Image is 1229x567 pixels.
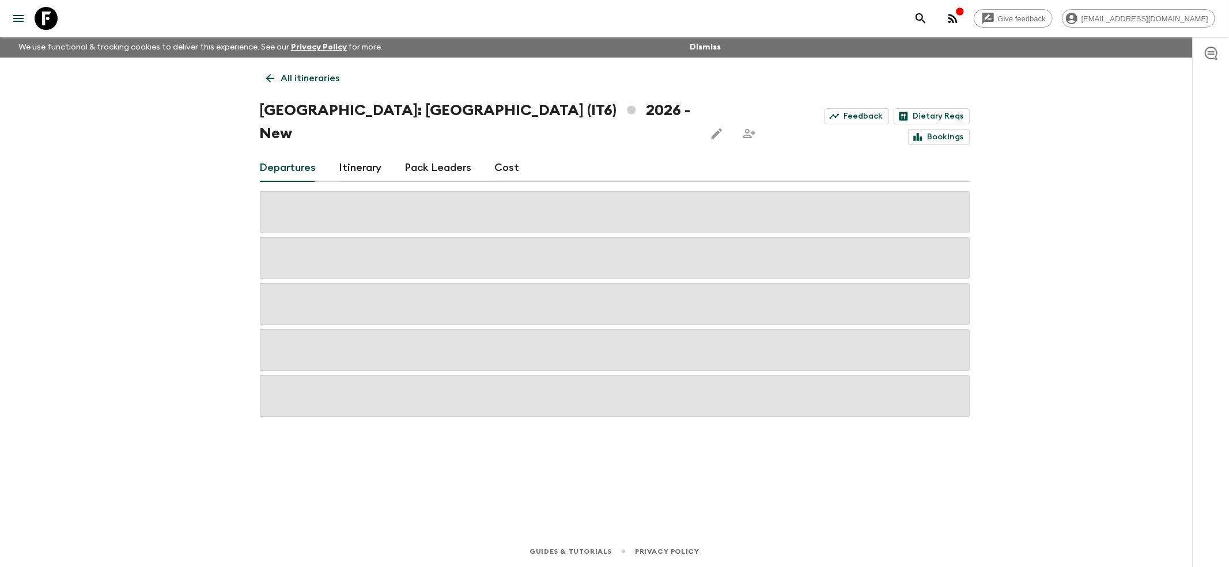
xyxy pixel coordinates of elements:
p: We use functional & tracking cookies to deliver this experience. See our for more. [14,37,388,58]
a: Give feedback [974,9,1053,28]
a: Privacy Policy [291,43,347,51]
button: Edit this itinerary [705,122,728,145]
p: All itineraries [281,71,340,85]
a: Itinerary [339,154,382,182]
a: Pack Leaders [405,154,472,182]
div: [EMAIL_ADDRESS][DOMAIN_NAME] [1062,9,1215,28]
h1: [GEOGRAPHIC_DATA]: [GEOGRAPHIC_DATA] (IT6) 2026 - New [260,99,697,145]
a: Dietary Reqs [894,108,970,124]
span: Give feedback [992,14,1052,23]
a: Departures [260,154,316,182]
a: Privacy Policy [635,545,699,558]
a: All itineraries [260,67,346,90]
button: Dismiss [687,39,724,55]
a: Cost [495,154,520,182]
button: search adventures [909,7,932,30]
a: Feedback [825,108,889,124]
span: [EMAIL_ADDRESS][DOMAIN_NAME] [1075,14,1215,23]
button: menu [7,7,30,30]
a: Guides & Tutorials [530,545,612,558]
span: Share this itinerary [738,122,761,145]
a: Bookings [908,129,970,145]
